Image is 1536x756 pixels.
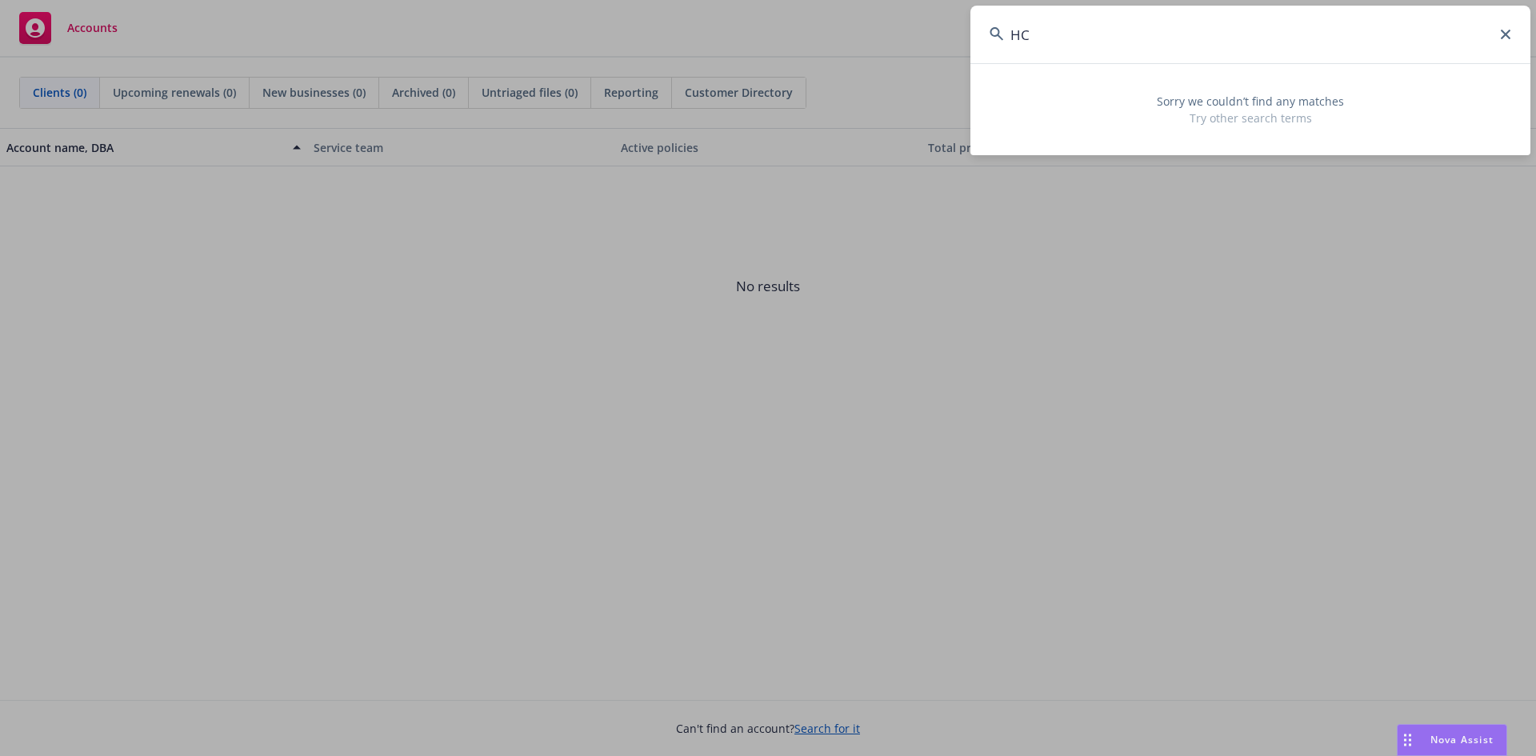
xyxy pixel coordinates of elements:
[1397,724,1507,756] button: Nova Assist
[1430,733,1494,746] span: Nova Assist
[990,110,1511,126] span: Try other search terms
[990,93,1511,110] span: Sorry we couldn’t find any matches
[1398,725,1418,755] div: Drag to move
[970,6,1530,63] input: Search...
